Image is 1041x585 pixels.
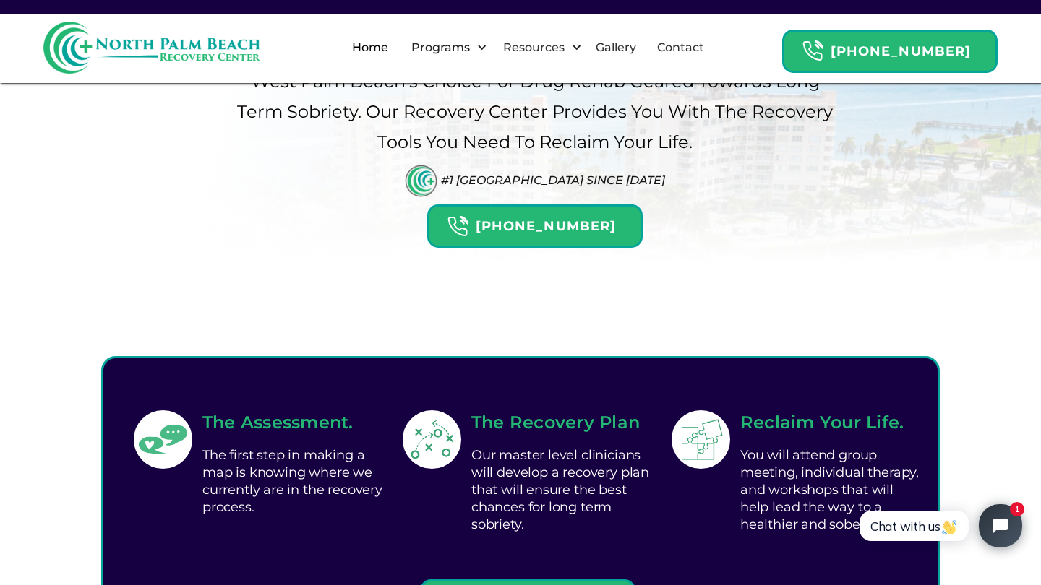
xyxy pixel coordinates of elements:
[674,412,728,467] img: Simple Service Icon
[740,443,923,537] div: You will attend group meeting, individual therapy, and workshops that will help lead the way to a...
[471,443,654,537] div: Our master level clinicians will develop a recovery plan that will ensure the best chances for lo...
[447,215,468,238] img: Header Calendar Icons
[408,39,474,56] div: Programs
[405,412,459,467] img: Simple Service Icon
[648,25,713,71] a: Contact
[441,173,665,187] div: #1 [GEOGRAPHIC_DATA] Since [DATE]
[782,22,998,73] a: Header Calendar Icons[PHONE_NUMBER]
[476,218,616,234] strong: [PHONE_NUMBER]
[491,25,586,71] div: Resources
[202,443,385,519] div: The first step in making a map is knowing where we currently are in the recovery process.
[427,197,643,248] a: Header Calendar Icons[PHONE_NUMBER]
[136,412,190,467] img: Simple Service Icon
[844,492,1034,560] iframe: Tidio Chat
[471,409,654,435] h2: The Recovery Plan
[235,66,835,157] p: West palm beach's Choice For drug Rehab Geared Towards Long term sobriety. Our Recovery Center pr...
[202,409,385,435] h2: The Assessment.
[831,43,971,59] strong: [PHONE_NUMBER]
[740,409,923,435] h2: Reclaim Your Life.
[500,39,568,56] div: Resources
[343,25,397,71] a: Home
[802,40,823,62] img: Header Calendar Icons
[587,25,645,71] a: Gallery
[399,25,491,71] div: Programs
